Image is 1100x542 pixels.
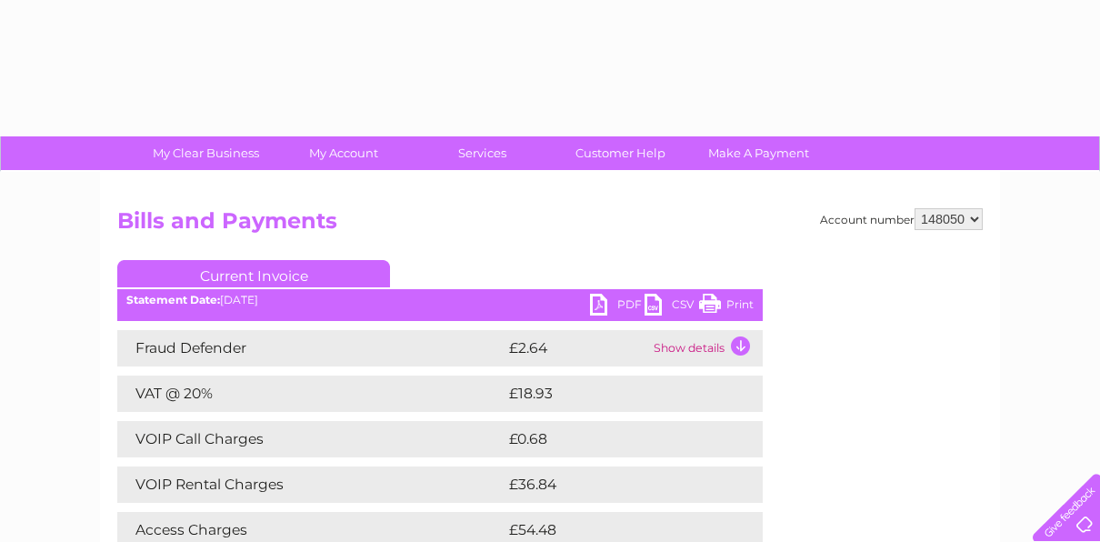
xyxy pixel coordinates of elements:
td: VAT @ 20% [117,376,505,412]
a: Customer Help [545,136,695,170]
a: PDF [590,294,645,320]
a: Make A Payment [684,136,834,170]
td: Show details [649,330,763,366]
a: Print [699,294,754,320]
b: Statement Date: [126,293,220,306]
div: [DATE] [117,294,763,306]
div: Account number [820,208,983,230]
td: £2.64 [505,330,649,366]
td: VOIP Rental Charges [117,467,505,503]
td: Fraud Defender [117,330,505,366]
a: My Clear Business [131,136,281,170]
td: VOIP Call Charges [117,421,505,457]
a: Services [407,136,557,170]
td: £0.68 [505,421,721,457]
a: My Account [269,136,419,170]
a: Current Invoice [117,260,390,287]
a: CSV [645,294,699,320]
td: £18.93 [505,376,725,412]
h2: Bills and Payments [117,208,983,243]
td: £36.84 [505,467,727,503]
